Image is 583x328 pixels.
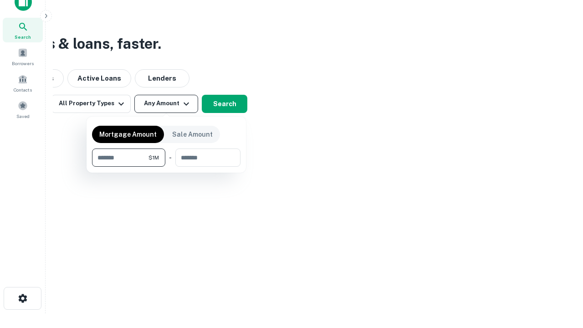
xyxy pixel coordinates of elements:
[148,154,159,162] span: $1M
[99,129,157,139] p: Mortgage Amount
[537,255,583,299] iframe: Chat Widget
[172,129,213,139] p: Sale Amount
[169,149,172,167] div: -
